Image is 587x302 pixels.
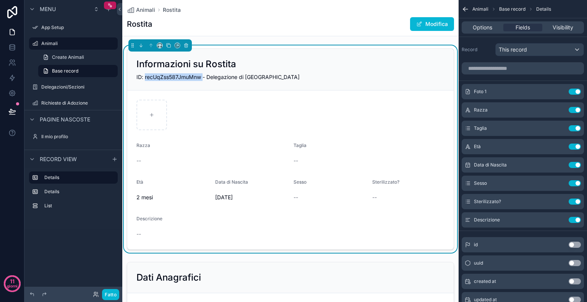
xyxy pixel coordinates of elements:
[474,242,478,248] span: id
[136,142,150,148] span: Razza
[44,203,115,209] label: List
[474,144,481,150] span: Età
[41,84,84,90] font: Delegazioni/Sezioni
[52,54,84,60] span: Create Animali
[105,292,117,297] font: Fatto
[553,24,573,31] span: Visibility
[29,131,118,143] a: Il mio profilo
[41,134,68,139] font: Il mio profilo
[40,116,90,123] font: Pagine nascoste
[29,97,118,109] a: Richieste di Adozione
[127,19,152,29] h1: Rostita
[474,162,507,168] span: Data di Nascita
[474,180,487,186] span: Sesso
[472,6,488,12] span: Animali
[102,289,119,300] button: Fatto
[293,179,306,185] span: Sesso
[29,81,118,93] a: Delegazioni/Sezioni
[29,21,118,34] a: App Setup
[136,179,143,185] span: Età
[215,179,248,185] span: Data di Nascita
[495,43,584,56] button: This record
[40,155,77,163] span: Record view
[7,284,18,288] font: giorni
[136,230,141,238] span: --
[24,168,122,220] div: scrollable content
[536,6,551,12] span: Details
[516,24,530,31] span: Fields
[474,278,496,284] span: created at
[136,58,236,70] h2: Informazioni su Rostita
[136,74,300,80] span: ID: recUqZss587JmuMnw - Delegazione di [GEOGRAPHIC_DATA]
[136,157,141,165] span: --
[10,278,15,284] font: 11
[41,40,58,46] font: Animali
[44,174,112,181] label: Details
[136,216,162,221] span: Descrizione
[499,46,527,53] span: This record
[293,194,298,201] span: --
[44,189,115,195] label: Details
[163,6,181,14] a: Rostita
[40,6,56,12] font: Menu
[38,65,118,77] a: Base record
[127,6,155,14] a: Animali
[41,24,116,31] label: App Setup
[29,37,118,50] a: Animali
[41,100,88,106] font: Richieste di Adozione
[293,157,298,165] span: --
[38,51,118,63] a: Create Animali
[372,179,399,185] span: Sterilizzato?
[136,6,155,14] span: Animali
[474,260,483,266] span: uuid
[372,194,377,201] span: --
[474,89,486,95] span: Foto 1
[473,24,492,31] span: Options
[410,17,454,31] button: Modifica
[474,217,500,223] span: Descrizione
[52,68,78,74] span: Base record
[293,142,306,148] span: Taglia
[136,194,209,201] span: 2 mesi
[474,107,488,113] span: Razza
[215,194,288,201] span: [DATE]
[474,125,487,131] span: Taglia
[474,199,501,205] span: Sterilizzato?
[499,6,525,12] span: Base record
[462,47,492,53] label: Record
